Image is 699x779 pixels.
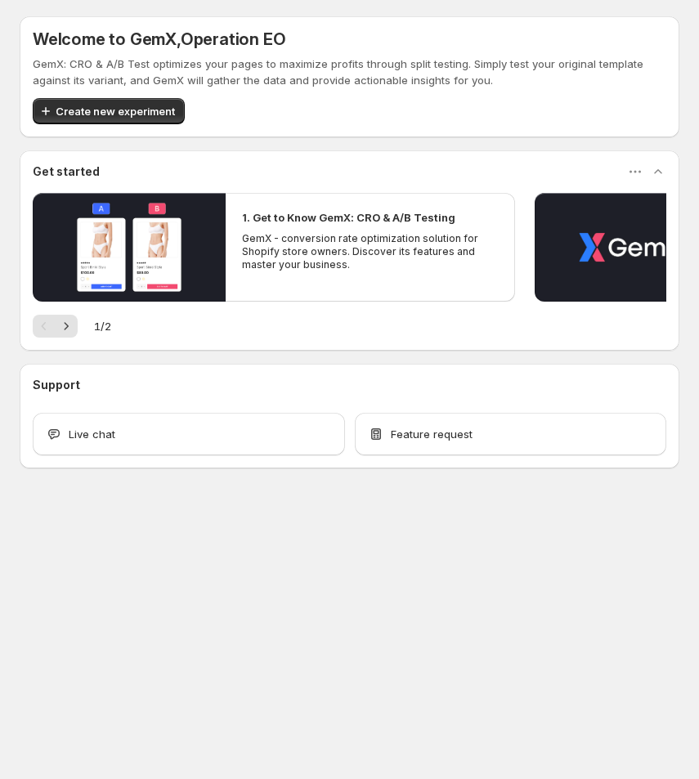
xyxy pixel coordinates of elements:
p: GemX - conversion rate optimization solution for Shopify store owners. Discover its features and ... [242,232,499,271]
button: Play video [33,193,226,302]
h5: Welcome to GemX [33,29,666,49]
button: Create new experiment [33,98,185,124]
span: Feature request [391,426,473,442]
h2: 1. Get to Know GemX: CRO & A/B Testing [242,209,455,226]
p: GemX: CRO & A/B Test optimizes your pages to maximize profits through split testing. Simply test ... [33,56,666,88]
span: Live chat [69,426,115,442]
nav: Pagination [33,315,78,338]
button: Next [55,315,78,338]
h3: Get started [33,163,100,180]
span: 1 / 2 [94,318,111,334]
span: , Operation EO [177,29,285,49]
h3: Support [33,377,80,393]
span: Create new experiment [56,103,175,119]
